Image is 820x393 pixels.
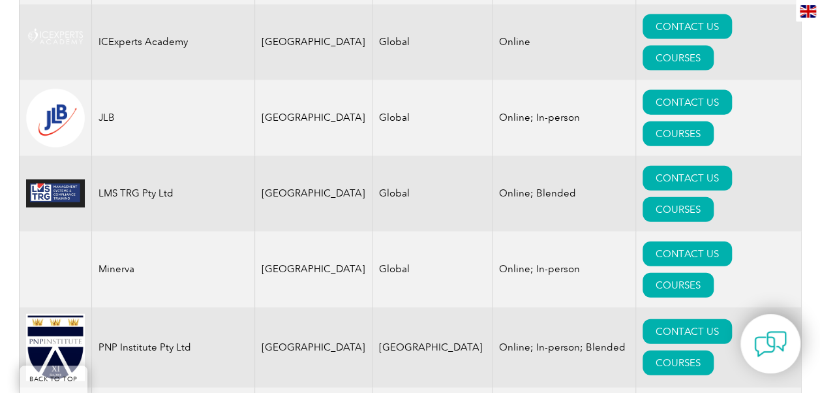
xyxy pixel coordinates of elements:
[643,121,714,146] a: COURSES
[91,156,254,232] td: LMS TRG Pty Ltd
[91,5,254,80] td: ICExperts Academy
[254,80,372,156] td: [GEOGRAPHIC_DATA]
[643,90,732,115] a: CONTACT US
[800,5,816,18] img: en
[643,46,714,71] a: COURSES
[91,307,254,388] td: PNP Institute Pty Ltd
[372,307,492,388] td: [GEOGRAPHIC_DATA]
[254,5,372,80] td: [GEOGRAPHIC_DATA]
[643,273,714,298] a: COURSES
[643,166,732,191] a: CONTACT US
[492,307,635,388] td: Online; In-person; Blended
[372,156,492,232] td: Global
[91,80,254,156] td: JLB
[492,5,635,80] td: Online
[492,80,635,156] td: Online; In-person
[254,307,372,388] td: [GEOGRAPHIC_DATA]
[26,89,85,148] img: fd2924ac-d9bc-ea11-a814-000d3a79823d-logo.png
[372,232,492,307] td: Global
[254,232,372,307] td: [GEOGRAPHIC_DATA]
[26,180,85,208] img: c485e4a1-833a-eb11-a813-0022481469da-logo.jpg
[643,14,732,39] a: CONTACT US
[254,156,372,232] td: [GEOGRAPHIC_DATA]
[372,5,492,80] td: Global
[643,197,714,222] a: COURSES
[26,314,85,382] img: ea24547b-a6e0-e911-a812-000d3a795b83-logo.jpg
[492,232,635,307] td: Online; In-person
[91,232,254,307] td: Minerva
[20,366,87,393] a: BACK TO TOP
[643,319,732,344] a: CONTACT US
[492,156,635,232] td: Online; Blended
[754,328,787,360] img: contact-chat.png
[26,26,85,58] img: 2bff5172-5738-eb11-a813-000d3a79722d-logo.png
[643,242,732,266] a: CONTACT US
[372,80,492,156] td: Global
[643,351,714,375] a: COURSES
